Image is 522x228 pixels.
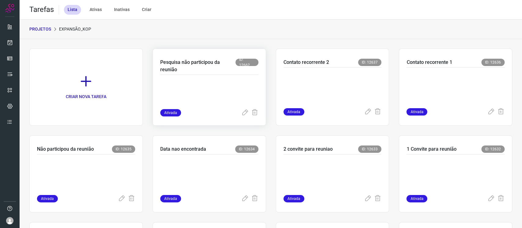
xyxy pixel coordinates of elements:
div: Inativas [110,5,133,15]
span: Ativada [160,109,181,116]
p: Não participou da reunião [37,145,94,153]
img: avatar-user-boy.jpg [6,217,13,224]
span: ID: 12635 [112,145,135,153]
span: Ativada [406,108,427,116]
h2: Tarefas [29,5,54,14]
p: 2 convite para reuniao [283,145,333,153]
p: 1 Convite para reunião [406,145,456,153]
img: Logo [5,4,14,13]
div: Criar [138,5,155,15]
span: Ativada [406,195,427,202]
span: Ativada [283,108,304,116]
p: Contato recorrente 1 [406,59,452,66]
span: Ativada [160,195,181,202]
span: ID: 12636 [481,59,505,66]
span: ID: 12662 [235,59,258,66]
p: Contato recorrente 2 [283,59,329,66]
div: Lista [64,5,81,15]
div: Ativas [86,5,106,15]
span: ID: 12634 [235,145,258,153]
span: Ativada [283,195,304,202]
p: Data nao encontrada [160,145,206,153]
a: CRIAR NOVA TAREFA [29,49,143,126]
p: Pesquisa não participou da reunião [160,59,235,73]
span: ID: 12632 [481,145,505,153]
p: PROJETOS [29,26,51,32]
span: ID: 12637 [358,59,381,66]
span: Ativada [37,195,58,202]
p: CRIAR NOVA TAREFA [66,94,106,100]
p: Expansão_Kop [59,26,91,32]
span: ID: 12633 [358,145,381,153]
